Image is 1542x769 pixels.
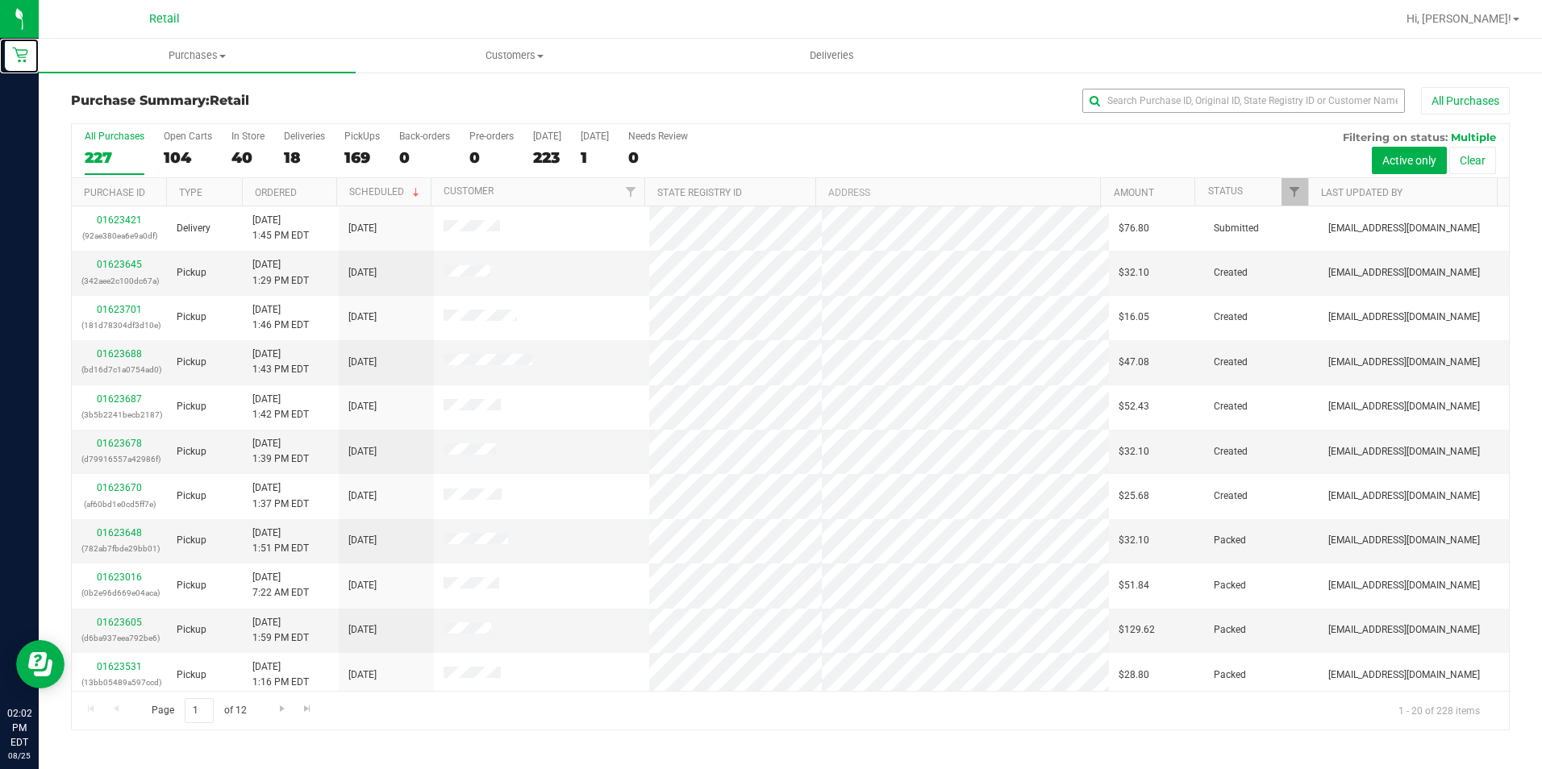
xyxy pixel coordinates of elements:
th: Address [815,178,1100,206]
span: $28.80 [1119,667,1149,683]
span: [DATE] [348,310,377,325]
a: Customers [356,39,673,73]
a: 01623645 [97,259,142,270]
span: [DATE] [348,667,377,683]
span: 1 - 20 of 228 items [1386,698,1493,722]
span: [DATE] [348,355,377,370]
div: 104 [164,148,212,167]
span: Pickup [177,444,206,459]
span: Created [1214,444,1248,459]
span: $76.80 [1119,221,1149,236]
div: 0 [628,148,688,167]
div: Deliveries [284,131,325,142]
div: 0 [399,148,450,167]
span: [DATE] 1:39 PM EDT [252,436,309,467]
a: Go to the last page [296,698,319,720]
span: [DATE] 1:37 PM EDT [252,480,309,511]
h3: Purchase Summary: [71,94,551,108]
span: [DATE] 1:46 PM EDT [252,302,309,333]
span: [DATE] 1:59 PM EDT [252,615,309,646]
div: 0 [469,148,514,167]
div: Needs Review [628,131,688,142]
p: (d6ba937eea792be6) [81,630,157,646]
span: $51.84 [1119,578,1149,593]
span: Pickup [177,533,206,548]
span: Pickup [177,355,206,370]
div: 40 [231,148,265,167]
p: (13bb05489a597ccd) [81,675,157,690]
span: Created [1214,488,1248,504]
span: Pickup [177,578,206,593]
span: Hi, [PERSON_NAME]! [1407,12,1511,25]
input: 1 [185,698,214,723]
span: [DATE] [348,444,377,459]
span: Packed [1214,622,1246,638]
span: [EMAIL_ADDRESS][DOMAIN_NAME] [1328,355,1480,370]
span: [DATE] [348,533,377,548]
button: All Purchases [1421,87,1510,114]
button: Clear [1449,147,1496,174]
button: Active only [1372,147,1447,174]
span: [DATE] [348,488,377,504]
span: [DATE] 1:16 PM EDT [252,659,309,690]
div: Back-orders [399,131,450,142]
a: Last Updated By [1321,187,1402,198]
a: Type [179,187,202,198]
span: [DATE] 1:43 PM EDT [252,347,309,377]
span: Retail [210,93,249,108]
div: 18 [284,148,325,167]
span: [DATE] 7:22 AM EDT [252,570,309,601]
span: [EMAIL_ADDRESS][DOMAIN_NAME] [1328,622,1480,638]
span: $47.08 [1119,355,1149,370]
p: 02:02 PM EDT [7,706,31,750]
p: (af60bd1e0cd5ff7e) [81,497,157,512]
p: (3b5b2241becb2187) [81,407,157,422]
a: Deliveries [673,39,990,73]
span: [DATE] 1:45 PM EDT [252,213,309,243]
span: Submitted [1214,221,1259,236]
span: Filtering on status: [1343,131,1448,143]
a: 01623531 [97,661,142,672]
span: $32.10 [1119,533,1149,548]
span: $52.43 [1119,399,1149,414]
a: Customer [444,185,494,197]
a: Go to the next page [270,698,294,720]
span: Pickup [177,667,206,683]
p: (181d78304df3d10e) [81,318,157,333]
span: $25.68 [1119,488,1149,504]
span: [EMAIL_ADDRESS][DOMAIN_NAME] [1328,310,1480,325]
div: 169 [344,148,380,167]
a: Purchase ID [84,187,145,198]
span: Retail [149,12,180,26]
p: 08/25 [7,750,31,762]
span: Packed [1214,578,1246,593]
span: Pickup [177,399,206,414]
span: [EMAIL_ADDRESS][DOMAIN_NAME] [1328,488,1480,504]
a: 01623678 [97,438,142,449]
div: Pre-orders [469,131,514,142]
a: 01623605 [97,617,142,628]
span: Created [1214,399,1248,414]
div: PickUps [344,131,380,142]
p: (782ab7fbde29bb01) [81,541,157,556]
span: [DATE] [348,399,377,414]
span: [EMAIL_ADDRESS][DOMAIN_NAME] [1328,444,1480,459]
a: 01623648 [97,527,142,538]
a: Ordered [255,187,297,198]
span: $32.10 [1119,444,1149,459]
span: [DATE] [348,221,377,236]
div: 1 [581,148,609,167]
span: [DATE] 1:51 PM EDT [252,526,309,556]
inline-svg: Retail [12,47,28,63]
span: [DATE] [348,622,377,638]
span: Page of 12 [138,698,260,723]
span: [DATE] 1:42 PM EDT [252,392,309,422]
iframe: Resource center [16,640,65,688]
span: Purchases [39,48,356,63]
span: Pickup [177,488,206,504]
span: [EMAIL_ADDRESS][DOMAIN_NAME] [1328,667,1480,683]
a: 01623687 [97,393,142,405]
span: Pickup [177,265,206,281]
div: [DATE] [581,131,609,142]
span: $129.62 [1119,622,1155,638]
